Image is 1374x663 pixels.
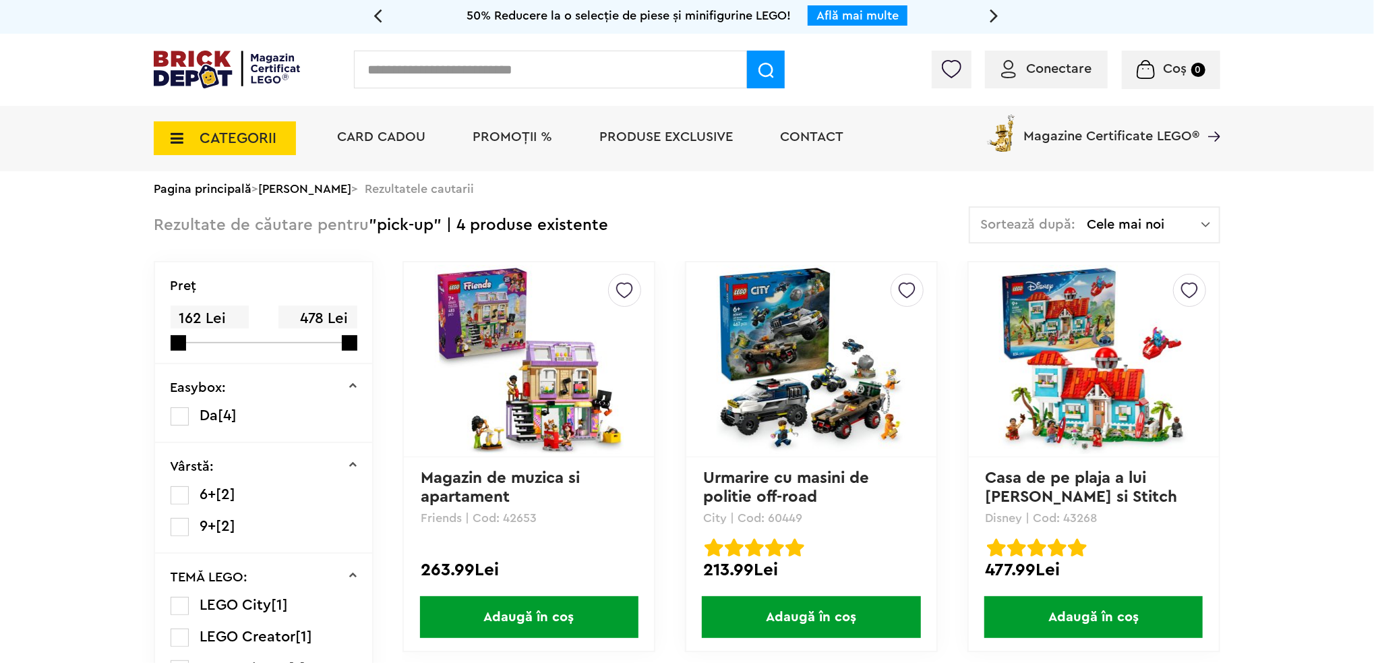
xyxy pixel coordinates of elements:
div: > > Rezultatele cautarii [154,171,1220,206]
span: LEGO Creator [200,629,296,644]
img: Evaluare cu stele [705,538,723,557]
a: [PERSON_NAME] [258,183,351,195]
a: Produse exclusive [599,130,733,144]
span: Adaugă în coș [420,596,638,638]
span: [1] [296,629,313,644]
span: [1] [272,598,289,612]
p: TEMĂ LEGO: [171,571,248,584]
a: Urmarire cu masini de politie off-road [703,470,874,505]
span: Adaugă în coș [984,596,1203,638]
a: Card Cadou [337,130,425,144]
div: "pick-up" | 4 produse existente [154,206,608,245]
img: Evaluare cu stele [987,538,1006,557]
p: Preţ [171,279,197,293]
span: 9+ [200,519,216,534]
a: Magazin de muzica si apartament [421,470,585,505]
a: Adaugă în coș [686,596,936,638]
p: Disney | Cod: 43268 [986,512,1202,524]
span: Sortează după: [980,218,1075,231]
a: Află mai multe [816,9,899,22]
span: [4] [218,408,237,423]
a: Conectare [1001,62,1092,76]
img: Evaluare cu stele [765,538,784,557]
a: PROMOȚII % [473,130,552,144]
span: Adaugă în coș [702,596,920,638]
a: Adaugă în coș [404,596,654,638]
img: Evaluare cu stele [745,538,764,557]
a: Casa de pe plaja a lui [PERSON_NAME] si Stitch [986,470,1178,505]
span: Conectare [1026,62,1092,76]
p: Friends | Cod: 42653 [421,512,637,524]
div: 477.99Lei [986,561,1202,579]
div: 213.99Lei [703,561,920,579]
img: Evaluare cu stele [785,538,804,557]
small: 0 [1191,63,1205,77]
span: 6+ [200,487,216,502]
img: Evaluare cu stele [1027,538,1046,557]
img: Casa de pe plaja a lui Lilo si Stitch [999,265,1188,454]
p: Easybox: [171,381,227,395]
img: Urmarire cu masini de politie off-road [717,265,905,454]
p: Vârstă: [171,460,214,473]
span: Da [200,408,218,423]
span: Magazine Certificate LEGO® [1023,112,1199,143]
span: Coș [1164,62,1187,76]
img: Evaluare cu stele [1048,538,1067,557]
span: [2] [216,487,236,502]
img: Evaluare cu stele [1068,538,1087,557]
span: 50% Reducere la o selecție de piese și minifigurine LEGO! [467,9,791,22]
span: [2] [216,519,236,534]
p: City | Cod: 60449 [703,512,920,524]
a: Contact [780,130,843,144]
span: 478 Lei [278,306,357,332]
span: 162 Lei [171,306,249,332]
a: Pagina principală [154,183,251,195]
img: Evaluare cu stele [725,538,744,557]
span: CATEGORII [200,131,276,146]
span: LEGO City [200,598,272,612]
a: Adaugă în coș [969,596,1219,638]
a: Magazine Certificate LEGO® [1199,112,1220,125]
img: Evaluare cu stele [1007,538,1026,557]
span: Cele mai noi [1087,218,1201,231]
img: Magazin de muzica si apartament [435,265,624,454]
span: Rezultate de căutare pentru [154,217,369,233]
div: 263.99Lei [421,561,637,579]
